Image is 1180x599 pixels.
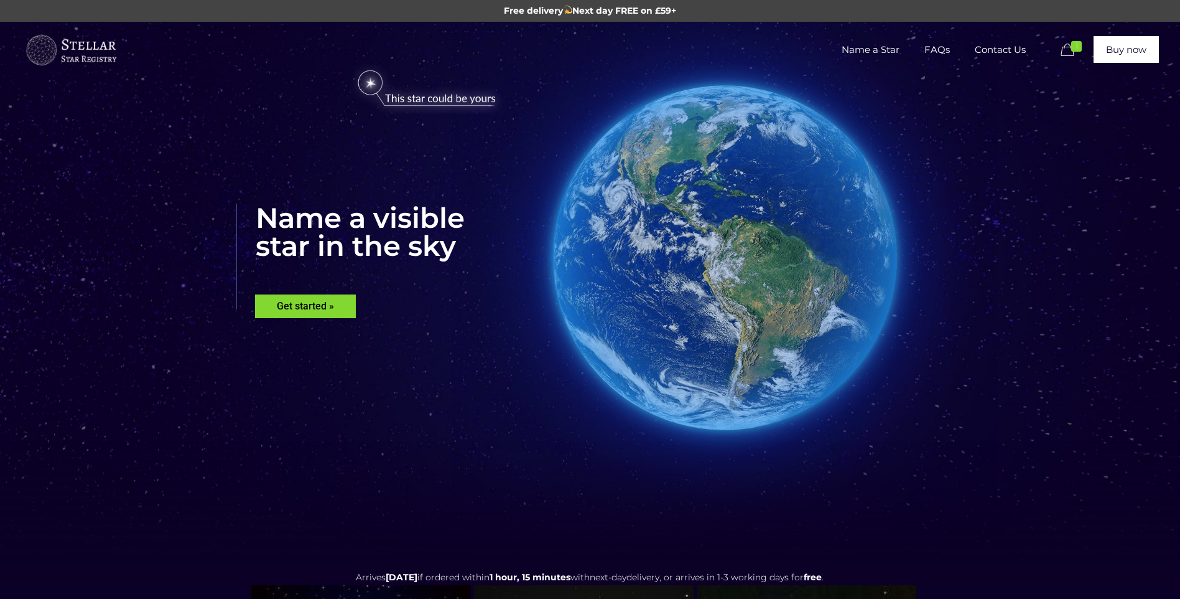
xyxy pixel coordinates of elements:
[564,6,572,14] img: 💫
[1057,43,1087,58] a: 1
[912,31,962,68] span: FAQs
[590,572,626,583] span: next-day
[804,572,822,583] b: free
[829,31,912,68] span: Name a Star
[912,22,962,78] a: FAQs
[341,64,512,114] img: star-could-be-yours.png
[255,295,356,318] rs-layer: Get started »
[386,572,417,583] span: [DATE]
[1094,36,1159,63] a: Buy now
[962,22,1038,78] a: Contact Us
[829,22,912,78] a: Name a Star
[356,572,824,583] span: Arrives if ordered within with delivery, or arrives in 1-3 working days for .
[490,572,570,583] span: 1 hour, 15 minutes
[504,5,677,16] span: Free delivery Next day FREE on £59+
[24,32,118,69] img: buyastar-logo-transparent
[962,31,1038,68] span: Contact Us
[24,22,118,78] a: Buy a Star
[1071,41,1082,52] span: 1
[236,204,465,309] rs-layer: Name a visible star in the sky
